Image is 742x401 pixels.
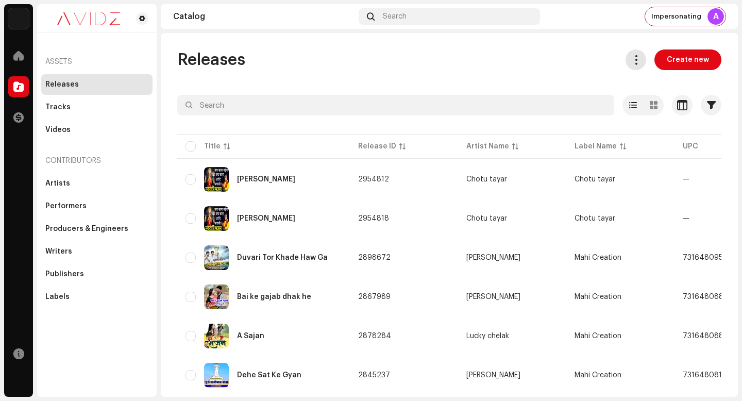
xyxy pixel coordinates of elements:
[575,332,621,340] span: Mahi Creation
[683,215,689,222] span: —
[204,206,229,231] img: 5f1ad418-889f-4037-a0d0-979259a3883a
[575,293,621,300] span: Mahi Creation
[45,225,128,233] div: Producers & Engineers
[237,293,311,300] div: Bai ke gajab dhak he
[358,332,391,340] span: 2878284
[237,332,264,340] div: A Sajan
[466,372,520,379] div: [PERSON_NAME]
[466,372,558,379] span: Navin yadaw
[466,332,509,340] div: Lucky chelak
[683,372,740,379] span: 7316480816707
[204,363,229,388] img: df68fad9-ac4d-4753-b3aa-9c2f8634818e
[41,120,153,140] re-m-nav-item: Videos
[358,141,396,152] div: Release ID
[204,245,229,270] img: f320f4c2-507e-4c5f-881d-44e0bcfca9e5
[204,285,229,309] img: 92316ff4-4574-425b-83d9-d5569a7a3919
[466,215,558,222] span: Chotu tayar
[173,12,355,21] div: Catalog
[683,332,742,340] span: 7316480887905
[383,12,407,21] span: Search
[466,293,558,300] span: Rupesh jangde
[575,254,621,261] span: Mahi Creation
[707,8,724,25] div: A
[41,287,153,307] re-m-nav-item: Labels
[237,176,295,183] div: Jaykara maiya k
[466,141,509,152] div: Artist Name
[45,12,132,25] img: 0c631eef-60b6-411a-a233-6856366a70de
[358,215,389,222] span: 2954818
[45,270,84,278] div: Publishers
[41,173,153,194] re-m-nav-item: Artists
[575,215,615,222] span: Chotu tayar
[651,12,701,21] span: Impersonating
[358,293,391,300] span: 2867989
[45,247,72,256] div: Writers
[45,293,70,301] div: Labels
[45,126,71,134] div: Videos
[204,141,221,152] div: Title
[575,372,621,379] span: Mahi Creation
[466,176,507,183] div: Chotu tayar
[466,215,507,222] div: Chotu tayar
[237,215,295,222] div: Jaykara maiya k
[41,241,153,262] re-m-nav-item: Writers
[466,176,558,183] span: Chotu tayar
[8,8,29,29] img: 10d72f0b-d06a-424f-aeaa-9c9f537e57b6
[204,324,229,348] img: 2c375ad8-fd92-4c0e-96dc-65f277b78133
[358,176,389,183] span: 2954812
[177,49,245,70] span: Releases
[41,97,153,118] re-m-nav-item: Tracks
[41,219,153,239] re-m-nav-item: Producers & Engineers
[237,372,301,379] div: Dehe Sat Ke Gyan
[45,80,79,89] div: Releases
[466,332,558,340] span: Lucky chelak
[466,254,520,261] div: [PERSON_NAME]
[45,103,71,111] div: Tracks
[177,95,614,115] input: Search
[41,74,153,95] re-m-nav-item: Releases
[45,179,70,188] div: Artists
[654,49,721,70] button: Create new
[575,141,617,152] div: Label Name
[683,254,741,261] span: 7316480955284
[358,372,390,379] span: 2845237
[45,202,87,210] div: Performers
[466,293,520,300] div: [PERSON_NAME]
[575,176,615,183] span: Chotu tayar
[41,148,153,173] re-a-nav-header: Contributors
[358,254,391,261] span: 2898672
[667,49,709,70] span: Create new
[237,254,328,261] div: Duvari Tor Khade Haw Ga
[41,196,153,216] re-m-nav-item: Performers
[41,49,153,74] re-a-nav-header: Assets
[41,264,153,285] re-m-nav-item: Publishers
[466,254,558,261] span: Sanam tandan
[683,176,689,183] span: —
[683,293,741,300] span: 7316480880555
[204,167,229,192] img: c947f414-a93a-4019-9b6e-831772cc74d9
